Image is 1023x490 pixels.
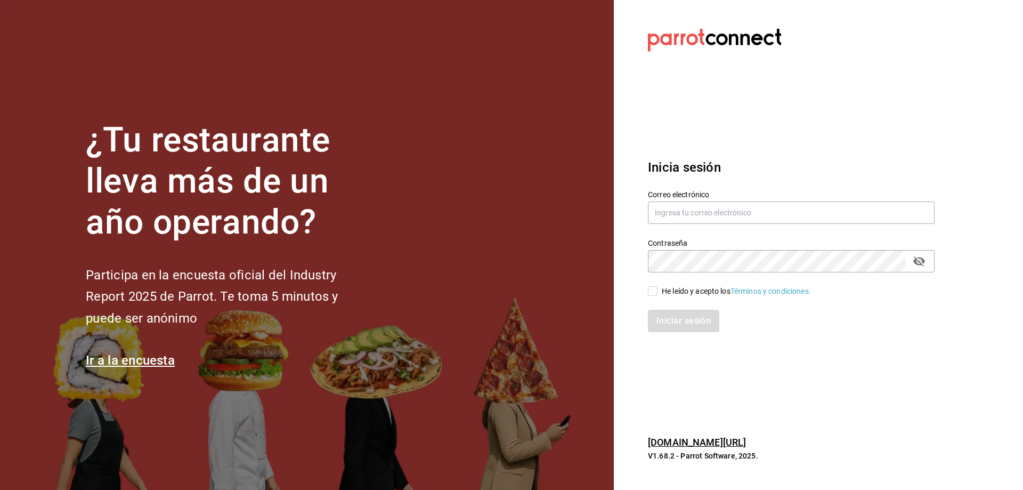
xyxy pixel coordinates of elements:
a: [DOMAIN_NAME][URL] [648,437,746,448]
h3: Inicia sesión [648,158,935,177]
h2: Participa en la encuesta oficial del Industry Report 2025 de Parrot. Te toma 5 minutos y puede se... [86,264,374,330]
h1: ¿Tu restaurante lleva más de un año operando? [86,120,374,243]
label: Correo electrónico [648,191,935,198]
p: V1.68.2 - Parrot Software, 2025. [648,451,935,461]
a: Términos y condiciones. [730,287,811,295]
a: Ir a la encuesta [86,353,175,368]
label: Contraseña [648,239,935,247]
button: passwordField [910,252,928,270]
input: Ingresa tu correo electrónico [648,202,935,224]
div: He leído y acepto los [662,286,811,297]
